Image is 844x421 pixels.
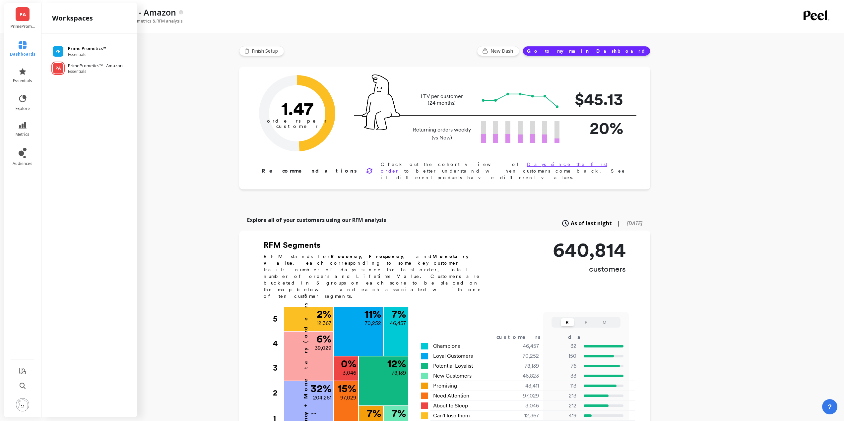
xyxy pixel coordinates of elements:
div: 3 [273,356,284,380]
p: 20% [570,116,623,140]
p: 3,046 [343,369,356,377]
span: audiences [13,161,32,166]
p: 212 [547,402,576,410]
span: Loyal Customers [433,352,473,360]
div: 3,046 [499,402,547,410]
button: ? [822,399,837,414]
p: PrimePrometics™ - Amazon [68,63,123,69]
p: 7 % [392,309,406,319]
span: PA [55,66,61,71]
button: New Dash [477,46,519,56]
span: Essentials [68,69,123,74]
p: Recommendations [262,167,358,175]
span: As of last night [571,219,612,227]
span: New Customers [433,372,472,380]
p: 419 [547,412,576,420]
p: 12 % [387,358,406,369]
p: 6 % [316,334,331,344]
b: Frequency [369,254,403,259]
p: 7 % [367,408,381,419]
span: ? [828,402,832,411]
div: customers [496,333,550,341]
p: 2 % [317,309,331,319]
b: Recency [331,254,361,259]
p: 11 % [364,309,381,319]
p: 150 [547,352,576,360]
span: | [617,219,620,227]
span: PA [20,11,26,18]
p: RFM stands for , , and , each corresponding to some key customer trait: number of days since the ... [264,253,489,299]
button: Go to my main Dashboard [523,46,650,56]
span: Promising [433,382,457,390]
p: 78,139 [392,369,406,377]
div: days [568,333,595,341]
p: 32 % [310,383,331,394]
p: 7 % [392,408,406,419]
span: Essentials [68,52,106,57]
text: 1.47 [281,98,313,120]
div: 78,139 [499,362,547,370]
p: 32 [547,342,576,350]
span: Potential Loyalist [433,362,473,370]
p: 39,029 [315,344,331,352]
span: essentials [13,78,32,83]
p: 0 % [341,358,356,369]
span: About to Sleep [433,402,468,410]
p: 204,261 [313,394,331,402]
p: LTV per customer (24 months) [411,93,473,106]
button: Finish Setup [239,46,284,56]
p: 15 % [338,383,356,394]
p: Explore all of your customers using our RFM analysis [247,216,386,224]
p: 213 [547,392,576,400]
span: metrics [16,132,30,137]
p: Returning orders weekly (vs New) [411,126,473,142]
p: 640,814 [553,240,626,260]
p: customers [553,264,626,274]
div: 5 [273,307,284,331]
p: 76 [547,362,576,370]
h2: workspaces [52,14,93,23]
div: 2 [273,381,284,405]
p: $45.13 [570,87,623,112]
div: 97,029 [499,392,547,400]
span: New Dash [490,48,515,54]
div: 46,823 [499,372,547,380]
span: PP [55,49,61,54]
span: Finish Setup [252,48,280,54]
img: pal seatted on line [362,75,400,130]
span: explore [16,106,30,111]
tspan: customer [276,123,318,129]
div: 12,367 [499,412,547,420]
span: Can't lose them [433,412,470,420]
p: 12,367 [317,319,331,327]
p: PrimePrometics™ - Amazon [11,24,35,29]
p: 70,252 [365,319,381,327]
span: dashboards [10,52,35,57]
div: 70,252 [499,352,547,360]
p: 97,029 [340,394,356,402]
button: M [598,318,611,326]
div: 4 [273,331,284,356]
p: Prime Prometics™ [68,45,106,52]
div: 46,457 [499,342,547,350]
span: [DATE] [627,220,642,227]
span: Need Attention [433,392,469,400]
img: profile picture [16,398,29,411]
p: 33 [547,372,576,380]
p: 46,457 [390,319,406,327]
span: Champions [433,342,460,350]
button: R [561,318,574,326]
tspan: orders per [267,118,327,124]
div: 43,411 [499,382,547,390]
p: Check out the cohort view of to better understand when customers come back. See if different prod... [381,161,629,181]
p: 113 [547,382,576,390]
button: F [579,318,593,326]
h2: RFM Segments [264,240,489,250]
